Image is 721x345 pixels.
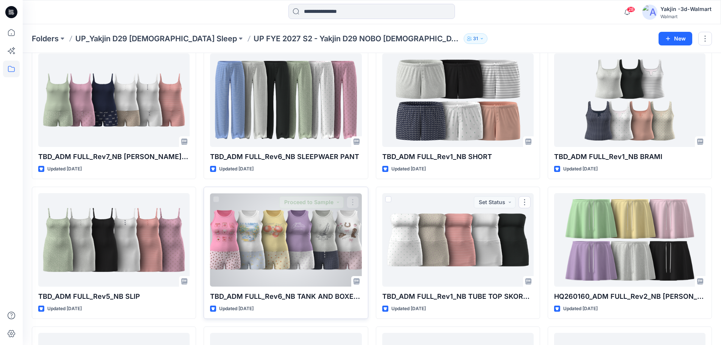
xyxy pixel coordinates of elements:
[210,193,361,287] a: TBD_ADM FULL_Rev6_NB TANK AND BOXER SET
[554,151,705,162] p: TBD_ADM FULL_Rev1_NB BRAMI
[554,53,705,147] a: TBD_ADM FULL_Rev1_NB BRAMI
[660,5,712,14] div: Yakjin -3d-Walmart
[75,33,237,44] a: UP_Yakjin D29 [DEMOGRAPHIC_DATA] Sleep
[254,33,461,44] p: UP FYE 2027 S2 - Yakjin D29 NOBO [DEMOGRAPHIC_DATA] Sleepwear
[38,193,190,287] a: TBD_ADM FULL_Rev5_NB SLIP
[627,6,635,12] span: 28
[554,291,705,302] p: HQ260160_ADM FULL_Rev2_NB [PERSON_NAME]
[563,165,598,173] p: Updated [DATE]
[660,14,712,19] div: Walmart
[210,53,361,147] a: TBD_ADM FULL_Rev6_NB SLEEPWAER PANT
[210,151,361,162] p: TBD_ADM FULL_Rev6_NB SLEEPWAER PANT
[219,305,254,313] p: Updated [DATE]
[38,151,190,162] p: TBD_ADM FULL_Rev7_NB [PERSON_NAME] SET
[464,33,487,44] button: 31
[391,165,426,173] p: Updated [DATE]
[38,53,190,147] a: TBD_ADM FULL_Rev7_NB CAMI BOXER SET
[382,193,534,287] a: TBD_ADM FULL_Rev1_NB TUBE TOP SKORT SET
[47,165,82,173] p: Updated [DATE]
[382,151,534,162] p: TBD_ADM FULL_Rev1_NB SHORT
[47,305,82,313] p: Updated [DATE]
[642,5,657,20] img: avatar
[382,291,534,302] p: TBD_ADM FULL_Rev1_NB TUBE TOP SKORT SET
[382,53,534,147] a: TBD_ADM FULL_Rev1_NB SHORT
[219,165,254,173] p: Updated [DATE]
[554,193,705,287] a: HQ260160_ADM FULL_Rev2_NB TERRY SKORT
[391,305,426,313] p: Updated [DATE]
[32,33,59,44] a: Folders
[38,291,190,302] p: TBD_ADM FULL_Rev5_NB SLIP
[659,32,692,45] button: New
[210,291,361,302] p: TBD_ADM FULL_Rev6_NB TANK AND BOXER SET
[473,34,478,43] p: 31
[563,305,598,313] p: Updated [DATE]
